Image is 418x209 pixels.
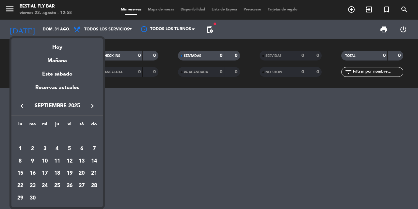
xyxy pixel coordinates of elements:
td: 26 de septiembre de 2025 [63,180,76,192]
td: 23 de septiembre de 2025 [26,180,39,192]
div: 30 [27,193,38,204]
td: 1 de septiembre de 2025 [14,143,26,155]
div: Mañana [11,52,103,65]
div: 7 [88,143,100,154]
td: 18 de septiembre de 2025 [51,167,63,180]
div: 3 [39,143,50,154]
div: 11 [52,156,63,167]
td: 28 de septiembre de 2025 [88,180,100,192]
div: 2 [27,143,38,154]
td: 5 de septiembre de 2025 [63,143,76,155]
div: 19 [64,168,75,179]
div: 26 [64,180,75,191]
td: 6 de septiembre de 2025 [76,143,88,155]
th: domingo [88,120,100,131]
div: Este sábado [11,65,103,83]
i: keyboard_arrow_left [18,102,26,110]
div: 24 [39,180,50,191]
td: 14 de septiembre de 2025 [88,155,100,167]
div: 16 [27,168,38,179]
div: 20 [76,168,87,179]
td: 13 de septiembre de 2025 [76,155,88,167]
td: 24 de septiembre de 2025 [39,180,51,192]
td: 12 de septiembre de 2025 [63,155,76,167]
div: 18 [52,168,63,179]
div: 5 [64,143,75,154]
span: septiembre 2025 [28,102,87,110]
div: 9 [27,156,38,167]
th: martes [26,120,39,131]
td: 2 de septiembre de 2025 [26,143,39,155]
button: keyboard_arrow_left [16,102,28,110]
div: 23 [27,180,38,191]
div: 21 [88,168,100,179]
div: 8 [15,156,26,167]
td: 16 de septiembre de 2025 [26,167,39,180]
div: 25 [52,180,63,191]
td: 25 de septiembre de 2025 [51,180,63,192]
button: keyboard_arrow_right [87,102,98,110]
td: 8 de septiembre de 2025 [14,155,26,167]
div: 28 [88,180,100,191]
td: 10 de septiembre de 2025 [39,155,51,167]
th: jueves [51,120,63,131]
td: 30 de septiembre de 2025 [26,192,39,204]
div: Hoy [11,38,103,52]
div: 29 [15,193,26,204]
th: viernes [63,120,76,131]
th: lunes [14,120,26,131]
td: 17 de septiembre de 2025 [39,167,51,180]
td: 20 de septiembre de 2025 [76,167,88,180]
div: 17 [39,168,50,179]
div: 6 [76,143,87,154]
div: 15 [15,168,26,179]
th: miércoles [39,120,51,131]
th: sábado [76,120,88,131]
div: 12 [64,156,75,167]
td: 9 de septiembre de 2025 [26,155,39,167]
td: 7 de septiembre de 2025 [88,143,100,155]
td: 22 de septiembre de 2025 [14,180,26,192]
div: 27 [76,180,87,191]
td: 4 de septiembre de 2025 [51,143,63,155]
div: 10 [39,156,50,167]
div: 1 [15,143,26,154]
td: 3 de septiembre de 2025 [39,143,51,155]
td: 29 de septiembre de 2025 [14,192,26,204]
td: SEP. [14,130,100,143]
div: 22 [15,180,26,191]
div: 4 [52,143,63,154]
div: 14 [88,156,100,167]
td: 11 de septiembre de 2025 [51,155,63,167]
td: 21 de septiembre de 2025 [88,167,100,180]
td: 19 de septiembre de 2025 [63,167,76,180]
i: keyboard_arrow_right [88,102,96,110]
td: 27 de septiembre de 2025 [76,180,88,192]
td: 15 de septiembre de 2025 [14,167,26,180]
div: Reservas actuales [11,83,103,97]
div: 13 [76,156,87,167]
